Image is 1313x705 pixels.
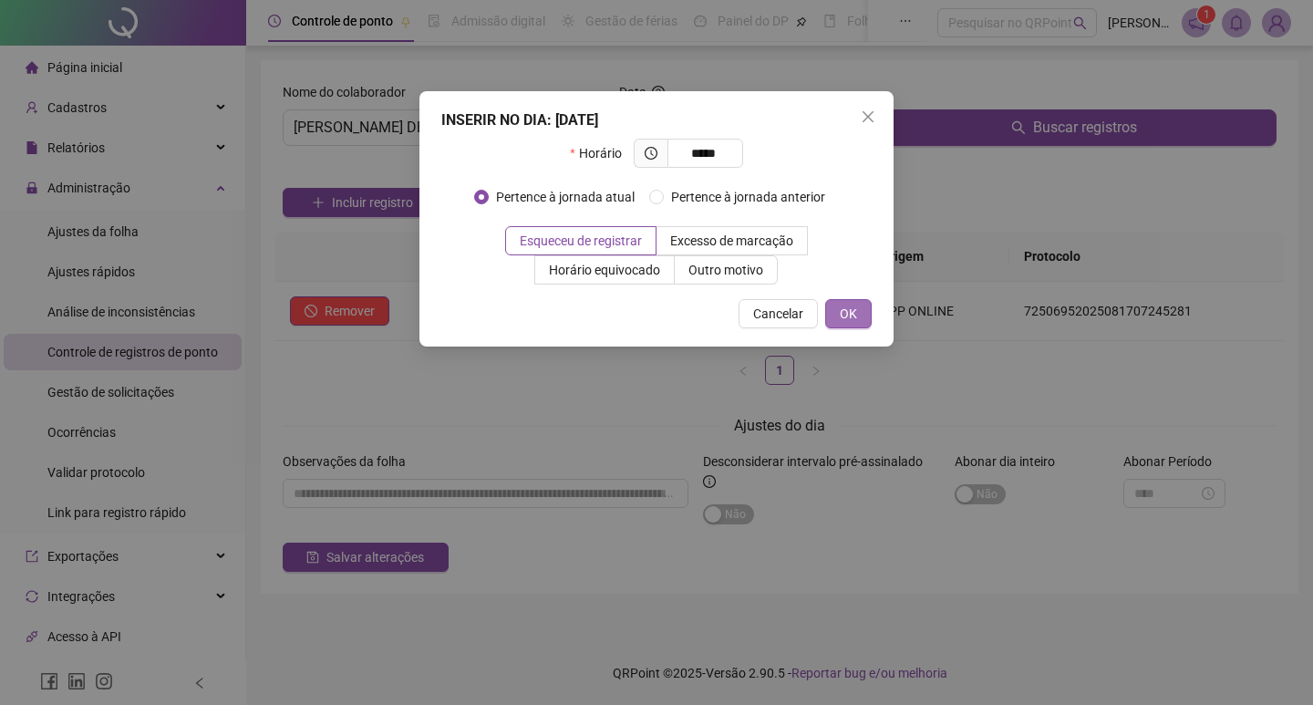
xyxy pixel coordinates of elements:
[520,233,642,248] span: Esqueceu de registrar
[840,304,857,324] span: OK
[853,102,883,131] button: Close
[441,109,872,131] div: INSERIR NO DIA : [DATE]
[670,233,793,248] span: Excesso de marcação
[549,263,660,277] span: Horário equivocado
[664,187,832,207] span: Pertence à jornada anterior
[753,304,803,324] span: Cancelar
[645,147,657,160] span: clock-circle
[825,299,872,328] button: OK
[570,139,633,168] label: Horário
[861,109,875,124] span: close
[739,299,818,328] button: Cancelar
[489,187,642,207] span: Pertence à jornada atual
[688,263,763,277] span: Outro motivo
